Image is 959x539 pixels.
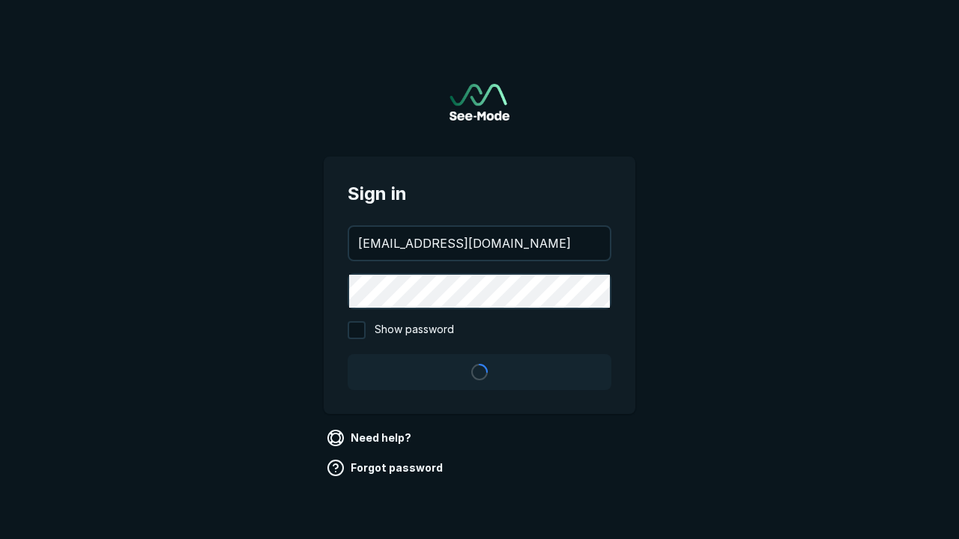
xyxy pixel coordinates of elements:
input: your@email.com [349,227,610,260]
a: Forgot password [324,456,449,480]
a: Go to sign in [450,84,509,121]
span: Sign in [348,180,611,207]
a: Need help? [324,426,417,450]
span: Show password [375,321,454,339]
img: See-Mode Logo [450,84,509,121]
